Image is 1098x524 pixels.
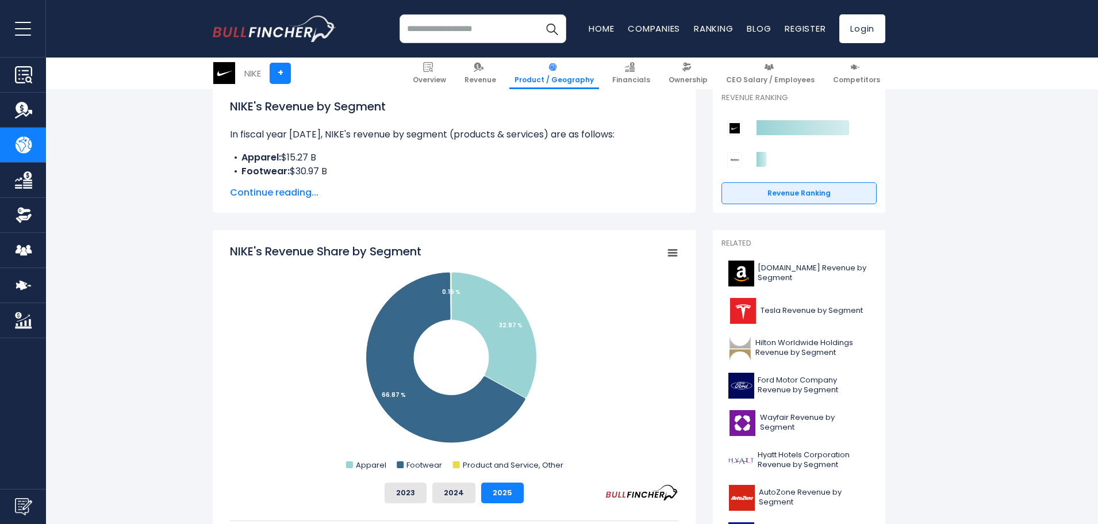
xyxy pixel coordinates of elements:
[721,482,877,514] a: AutoZone Revenue by Segment
[230,165,678,178] li: $30.97 B
[244,67,261,80] div: NIKE
[385,483,427,503] button: 2023
[15,206,32,224] img: Ownership
[413,75,446,85] span: Overview
[459,58,501,89] a: Revenue
[758,450,870,470] span: Hyatt Hotels Corporation Revenue by Segment
[408,58,451,89] a: Overview
[721,407,877,439] a: Wayfair Revenue by Segment
[612,75,650,85] span: Financials
[728,261,754,286] img: AMZN logo
[270,63,291,84] a: +
[727,121,742,136] img: NIKE competitors logo
[728,335,752,361] img: HLT logo
[464,75,496,85] span: Revenue
[721,370,877,401] a: Ford Motor Company Revenue by Segment
[694,22,733,35] a: Ranking
[442,288,460,296] tspan: 0.16 %
[463,460,563,471] text: Product and Service, Other
[230,128,678,141] p: In fiscal year [DATE], NIKE's revenue by segment (products & services) are as follows:
[382,391,406,399] tspan: 66.87 %
[499,321,523,330] tspan: 32.97 %
[721,258,877,289] a: [DOMAIN_NAME] Revenue by Segment
[213,16,336,42] img: bullfincher logo
[669,75,708,85] span: Ownership
[728,485,755,511] img: AZO logo
[728,373,754,399] img: F logo
[758,263,870,283] span: [DOMAIN_NAME] Revenue by Segment
[721,332,877,364] a: Hilton Worldwide Holdings Revenue by Segment
[607,58,655,89] a: Financials
[721,58,820,89] a: CEO Salary / Employees
[538,14,566,43] button: Search
[230,243,421,259] tspan: NIKE's Revenue Share by Segment
[728,410,757,436] img: W logo
[663,58,713,89] a: Ownership
[721,182,877,204] a: Revenue Ranking
[230,186,678,200] span: Continue reading...
[230,151,678,165] li: $15.27 B
[515,75,594,85] span: Product / Geography
[755,338,870,358] span: Hilton Worldwide Holdings Revenue by Segment
[406,460,442,471] text: Footwear
[839,14,885,43] a: Login
[721,445,877,476] a: Hyatt Hotels Corporation Revenue by Segment
[828,58,885,89] a: Competitors
[589,22,614,35] a: Home
[785,22,826,35] a: Register
[721,93,877,103] p: Revenue Ranking
[721,295,877,327] a: Tesla Revenue by Segment
[509,58,599,89] a: Product / Geography
[241,165,290,178] b: Footwear:
[727,152,742,167] img: Deckers Outdoor Corporation competitors logo
[230,243,678,473] svg: NIKE's Revenue Share by Segment
[759,488,870,507] span: AutoZone Revenue by Segment
[760,413,870,433] span: Wayfair Revenue by Segment
[726,75,815,85] span: CEO Salary / Employees
[628,22,680,35] a: Companies
[241,151,281,164] b: Apparel:
[758,376,870,395] span: Ford Motor Company Revenue by Segment
[213,16,336,42] a: Go to homepage
[833,75,880,85] span: Competitors
[728,447,754,473] img: H logo
[721,239,877,248] p: Related
[213,62,235,84] img: NKE logo
[481,483,524,503] button: 2025
[761,306,863,316] span: Tesla Revenue by Segment
[432,483,475,503] button: 2024
[747,22,771,35] a: Blog
[728,298,757,324] img: TSLA logo
[230,98,678,115] h1: NIKE's Revenue by Segment
[356,460,386,471] text: Apparel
